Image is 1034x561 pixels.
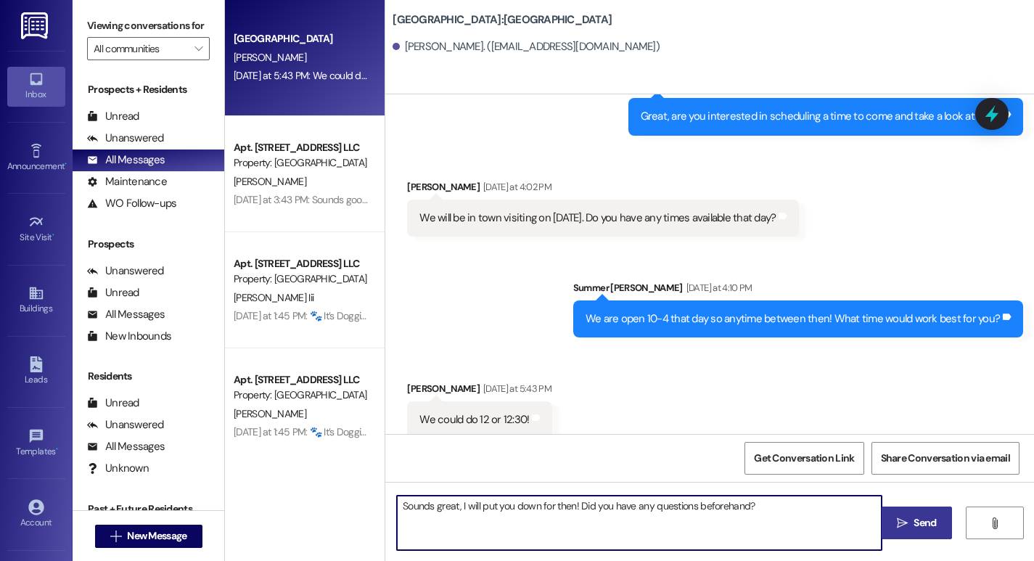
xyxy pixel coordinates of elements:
input: All communities [94,37,186,60]
div: WO Follow-ups [87,196,176,211]
b: [GEOGRAPHIC_DATA]: [GEOGRAPHIC_DATA] [393,12,612,28]
div: Unread [87,109,139,124]
a: Leads [7,352,65,391]
div: [DATE] at 4:02 PM [480,179,551,194]
button: Share Conversation via email [871,442,1019,475]
button: Get Conversation Link [744,442,863,475]
div: Unanswered [87,417,164,433]
textarea: Sounds great, I will put you down for then! Did you have any questions beforehand? [397,496,882,550]
div: [PERSON_NAME] [407,381,552,401]
div: All Messages [87,307,165,322]
div: We are open 10-4 that day so anytime between then! What time would work best for you? [586,311,1000,327]
img: ResiDesk Logo [21,12,51,39]
span: • [52,230,54,240]
div: Unanswered [87,263,164,279]
div: Unanswered [87,131,164,146]
div: Apt. [STREET_ADDRESS] LLC [234,256,368,271]
a: Templates • [7,424,65,463]
button: New Message [95,525,202,548]
span: Share Conversation via email [881,451,1010,466]
div: Past + Future Residents [73,501,224,517]
div: Unread [87,396,139,411]
i:  [989,517,1000,529]
span: New Message [127,528,186,544]
div: Residents [73,369,224,384]
div: New Inbounds [87,329,171,344]
label: Viewing conversations for [87,15,210,37]
a: Account [7,495,65,534]
div: [PERSON_NAME]. ([EMAIL_ADDRESS][DOMAIN_NAME]) [393,39,660,54]
a: Inbox [7,67,65,106]
i:  [897,517,908,529]
div: [DATE] at 4:10 PM [683,280,752,295]
div: We will be in town visiting on [DATE]. Do you have any times available that day? [419,210,776,226]
span: [PERSON_NAME] [234,175,306,188]
div: Summer [PERSON_NAME] [573,280,1023,300]
span: [PERSON_NAME] Iii [234,291,313,304]
div: [DATE] at 3:43 PM: Sounds good, thank you! [234,193,416,206]
span: • [56,444,58,454]
div: Property: [GEOGRAPHIC_DATA] [234,155,368,171]
div: All Messages [87,152,165,168]
div: Property: [GEOGRAPHIC_DATA] [234,271,368,287]
span: • [65,159,67,169]
a: Site Visit • [7,210,65,249]
div: Property: [GEOGRAPHIC_DATA] [234,388,368,403]
div: Prospects + Residents [73,82,224,97]
i:  [194,43,202,54]
span: [PERSON_NAME] [234,51,306,64]
div: We could do 12 or 12:30! [419,412,529,427]
div: Apt. [STREET_ADDRESS] LLC [234,140,368,155]
div: All Messages [87,439,165,454]
span: Get Conversation Link [754,451,854,466]
div: Maintenance [87,174,167,189]
div: [PERSON_NAME] [407,179,799,200]
div: [GEOGRAPHIC_DATA] [234,31,368,46]
div: [DATE] at 5:43 PM [480,381,551,396]
div: Unknown [87,461,149,476]
a: Buildings [7,281,65,320]
div: Unread [87,285,139,300]
span: Send [914,515,936,531]
button: Send [882,507,952,539]
div: Prospects [73,237,224,252]
i:  [110,531,121,542]
span: [PERSON_NAME] [234,407,306,420]
div: [DATE] at 5:43 PM: We could do 12 or 12:30! [234,69,414,82]
div: [DATE] at 1:45 PM: 🐾 It’s Doggie Day! Stop by the office to pick up a treat bag for your dog 🐶 We... [234,425,954,438]
div: Great, are you interested in scheduling a time to come and take a look at one? [641,109,1001,124]
div: Apt. [STREET_ADDRESS] LLC [234,372,368,388]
